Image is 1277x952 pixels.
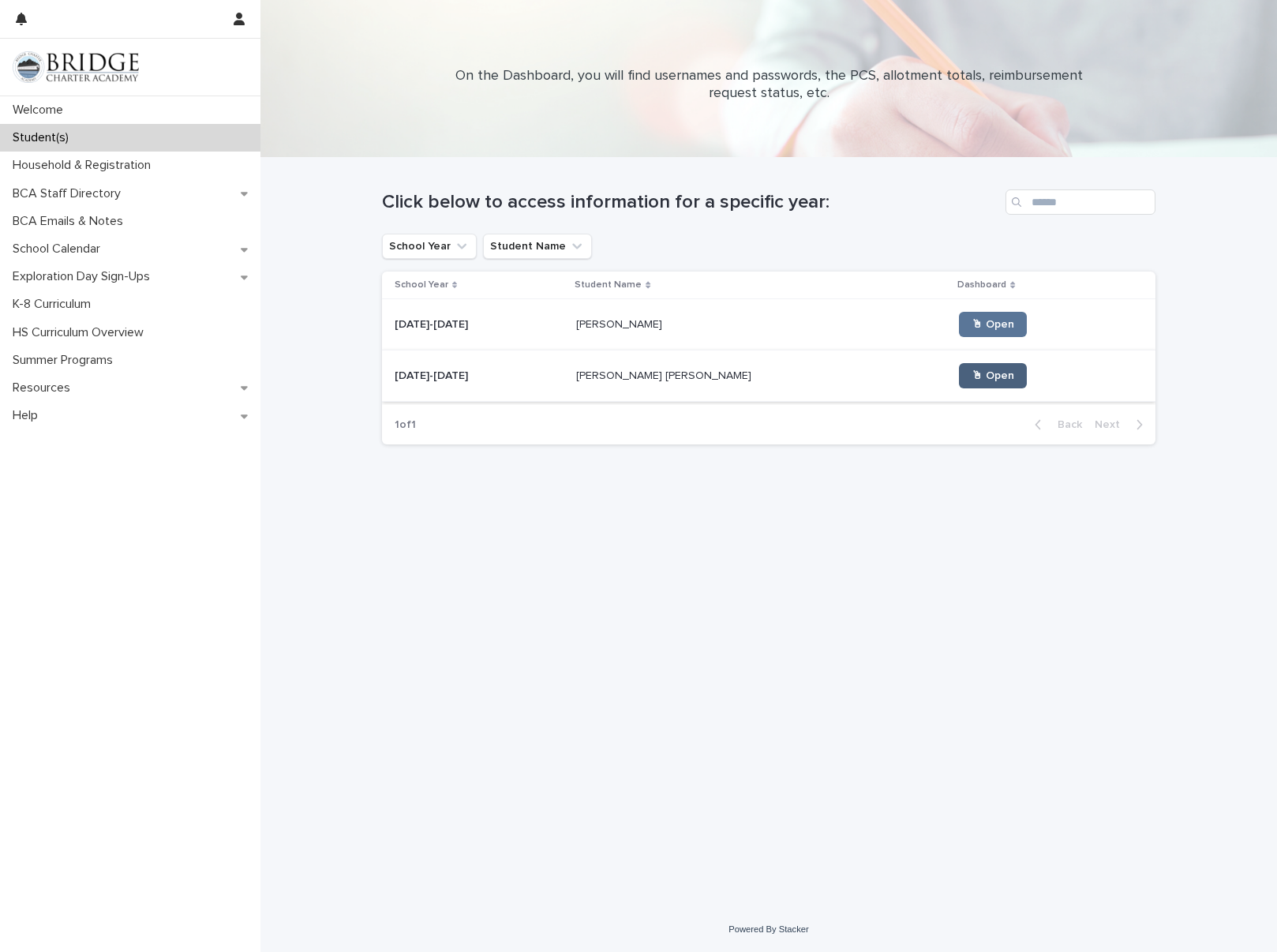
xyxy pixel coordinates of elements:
[382,350,1155,402] tr: [DATE]-[DATE][DATE]-[DATE] [PERSON_NAME] [PERSON_NAME][PERSON_NAME] [PERSON_NAME] 🖱 Open
[1088,418,1155,432] button: Next
[575,276,642,294] p: Student Name
[576,315,665,332] p: [PERSON_NAME]
[6,186,133,201] p: BCA Staff Directory
[6,130,81,145] p: Student(s)
[6,242,113,257] p: School Calendar
[483,234,592,259] button: Student Name
[395,276,448,294] p: School Year
[6,380,83,395] p: Resources
[1048,419,1082,430] span: Back
[382,191,999,214] h1: Click below to access information for a specific year:
[1022,418,1088,432] button: Back
[1005,189,1155,215] input: Search
[959,363,1027,388] a: 🖱 Open
[6,408,51,423] p: Help
[13,51,139,83] img: V1C1m3IdTEidaUdm9Hs0
[6,269,163,284] p: Exploration Day Sign-Ups
[382,406,429,444] p: 1 of 1
[395,366,471,383] p: [DATE]-[DATE]
[728,924,808,934] a: Powered By Stacker
[382,299,1155,350] tr: [DATE]-[DATE][DATE]-[DATE] [PERSON_NAME][PERSON_NAME] 🖱 Open
[6,103,76,118] p: Welcome
[1095,419,1129,430] span: Next
[972,370,1014,381] span: 🖱 Open
[957,276,1006,294] p: Dashboard
[576,366,755,383] p: [PERSON_NAME] [PERSON_NAME]
[6,297,103,312] p: K-8 Curriculum
[959,312,1027,337] a: 🖱 Open
[6,158,163,173] p: Household & Registration
[972,319,1014,330] span: 🖱 Open
[6,325,156,340] p: HS Curriculum Overview
[6,353,125,368] p: Summer Programs
[382,234,477,259] button: School Year
[6,214,136,229] p: BCA Emails & Notes
[453,68,1084,102] p: On the Dashboard, you will find usernames and passwords, the PCS, allotment totals, reimbursement...
[395,315,471,332] p: [DATE]-[DATE]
